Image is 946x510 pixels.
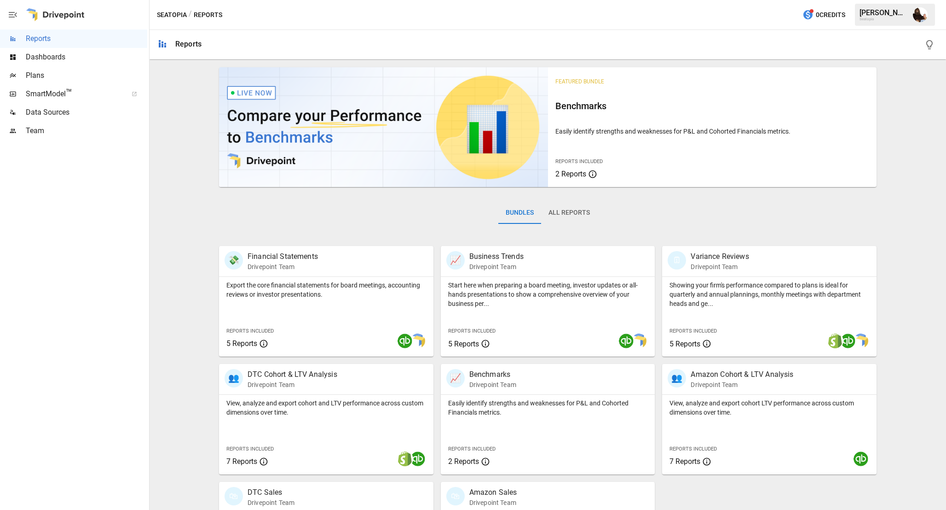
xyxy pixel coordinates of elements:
[669,281,869,308] p: Showing your firm's performance compared to plans is ideal for quarterly and annual plannings, mo...
[907,2,933,28] button: Ryan Dranginis
[691,251,749,262] p: Variance Reviews
[555,78,604,85] span: Featured Bundle
[669,399,869,417] p: View, analyze and export cohort LTV performance across custom dimensions over time.
[859,17,907,21] div: Seatopia
[189,9,192,21] div: /
[859,8,907,17] div: [PERSON_NAME]
[26,125,147,136] span: Team
[555,99,870,113] h6: Benchmarks
[828,334,842,348] img: shopify
[248,498,294,507] p: Drivepoint Team
[469,380,516,389] p: Drivepoint Team
[816,9,845,21] span: 0 Credits
[669,457,700,466] span: 7 Reports
[498,202,541,224] button: Bundles
[26,107,147,118] span: Data Sources
[691,262,749,271] p: Drivepoint Team
[632,334,646,348] img: smart model
[26,70,147,81] span: Plans
[691,380,793,389] p: Drivepoint Team
[446,487,465,505] div: 🛍
[669,446,717,452] span: Reports Included
[555,158,603,164] span: Reports Included
[669,340,700,348] span: 5 Reports
[398,334,412,348] img: quickbooks
[799,6,849,23] button: 0Credits
[446,369,465,387] div: 📈
[469,487,517,498] p: Amazon Sales
[619,334,634,348] img: quickbooks
[668,251,686,270] div: 🗓
[555,127,870,136] p: Easily identify strengths and weaknesses for P&L and Cohorted Financials metrics.
[448,281,648,308] p: Start here when preparing a board meeting, investor updates or all-hands presentations to show a ...
[448,446,496,452] span: Reports Included
[469,498,517,507] p: Drivepoint Team
[226,457,257,466] span: 7 Reports
[26,88,121,100] span: SmartModel
[469,262,524,271] p: Drivepoint Team
[691,369,793,380] p: Amazon Cohort & LTV Analysis
[448,399,648,417] p: Easily identify strengths and weaknesses for P&L and Cohorted Financials metrics.
[226,339,257,348] span: 5 Reports
[410,334,425,348] img: smart model
[26,33,147,44] span: Reports
[225,487,243,505] div: 🛍
[226,328,274,334] span: Reports Included
[841,334,855,348] img: quickbooks
[541,202,597,224] button: All Reports
[26,52,147,63] span: Dashboards
[555,170,586,178] span: 2 Reports
[226,446,274,452] span: Reports Included
[226,399,426,417] p: View, analyze and export cohort and LTV performance across custom dimensions over time.
[248,262,318,271] p: Drivepoint Team
[448,328,496,334] span: Reports Included
[225,251,243,270] div: 💸
[398,451,412,466] img: shopify
[669,328,717,334] span: Reports Included
[448,457,479,466] span: 2 Reports
[248,369,337,380] p: DTC Cohort & LTV Analysis
[175,40,202,48] div: Reports
[66,87,72,99] span: ™
[469,369,516,380] p: Benchmarks
[225,369,243,387] div: 👥
[248,251,318,262] p: Financial Statements
[226,281,426,299] p: Export the core financial statements for board meetings, accounting reviews or investor presentat...
[469,251,524,262] p: Business Trends
[913,7,928,22] img: Ryan Dranginis
[854,451,868,466] img: quickbooks
[248,380,337,389] p: Drivepoint Team
[446,251,465,270] div: 📈
[854,334,868,348] img: smart model
[410,451,425,466] img: quickbooks
[448,340,479,348] span: 5 Reports
[248,487,294,498] p: DTC Sales
[219,67,548,187] img: video thumbnail
[668,369,686,387] div: 👥
[157,9,187,21] button: Seatopia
